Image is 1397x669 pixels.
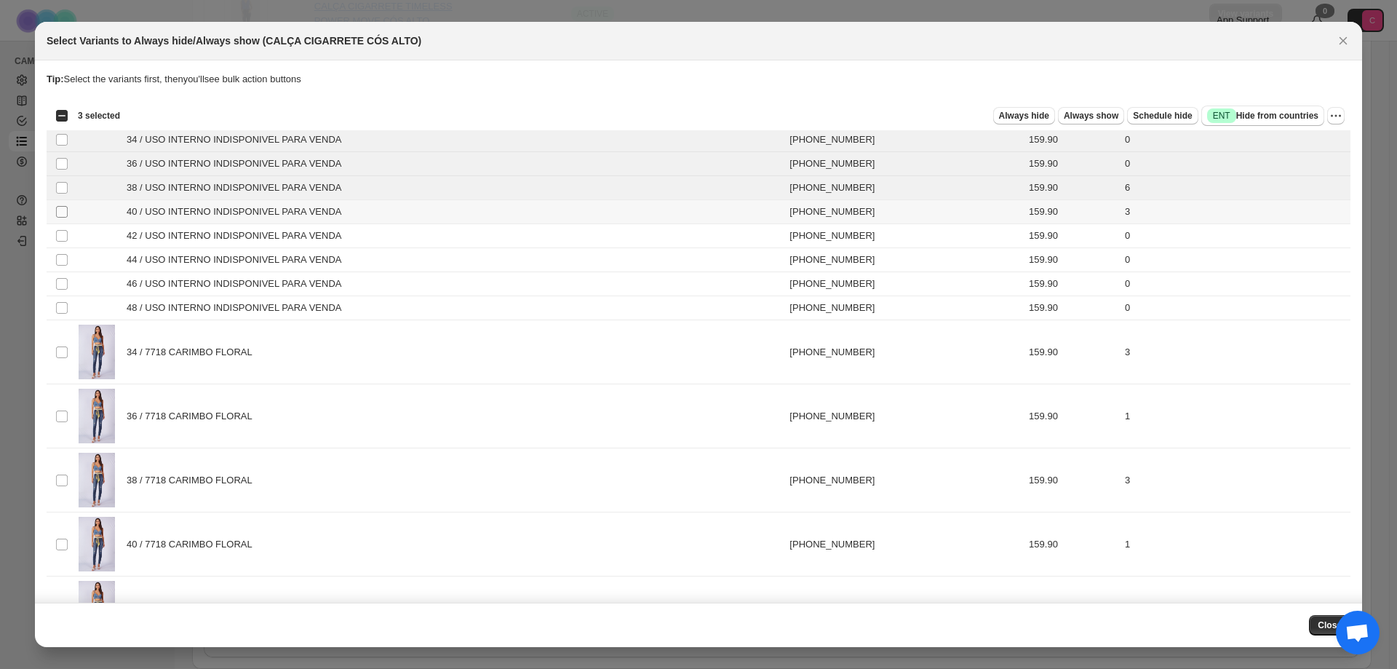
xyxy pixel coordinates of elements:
[1127,107,1198,124] button: Schedule hide
[79,389,115,443] img: 12350-0483.jpg
[1327,107,1345,124] button: More actions
[1024,577,1121,641] td: 159.90
[1121,577,1350,641] td: 0
[1121,200,1350,224] td: 3
[785,272,1024,296] td: [PHONE_NUMBER]
[79,325,115,379] img: 12350-0483.jpg
[1121,384,1350,448] td: 1
[127,253,349,267] span: 44 / USO INTERNO INDISPONIVEL PARA VENDA
[127,345,260,360] span: 34 / 7718 CARIMBO FLORAL
[993,107,1055,124] button: Always hide
[1121,448,1350,512] td: 3
[1309,615,1350,636] button: Close
[1024,272,1121,296] td: 159.90
[1024,296,1121,320] td: 159.90
[1121,176,1350,200] td: 6
[79,453,115,507] img: 12350-0483.jpg
[1121,320,1350,384] td: 3
[1133,110,1192,122] span: Schedule hide
[785,176,1024,200] td: [PHONE_NUMBER]
[1121,128,1350,152] td: 0
[1213,110,1230,122] span: ENT
[78,110,120,122] span: 3 selected
[47,33,421,48] h2: Select Variants to Always hide/Always show (CALÇA CIGARRETE CÓS ALTO)
[1024,248,1121,272] td: 159.90
[127,181,349,195] span: 38 / USO INTERNO INDISPONIVEL PARA VENDA
[127,229,349,243] span: 42 / USO INTERNO INDISPONIVEL PARA VENDA
[47,74,64,84] strong: Tip:
[785,248,1024,272] td: [PHONE_NUMBER]
[47,72,1350,87] p: Select the variants first, then you'll see bulk action buttons
[1024,200,1121,224] td: 159.90
[1121,272,1350,296] td: 0
[785,577,1024,641] td: [PHONE_NUMBER]
[1121,296,1350,320] td: 0
[785,384,1024,448] td: [PHONE_NUMBER]
[785,152,1024,176] td: [PHONE_NUMBER]
[1024,384,1121,448] td: 159.90
[127,537,260,552] span: 40 / 7718 CARIMBO FLORAL
[127,132,349,147] span: 34 / USO INTERNO INDISPONIVEL PARA VENDA
[1024,320,1121,384] td: 159.90
[127,409,260,424] span: 36 / 7718 CARIMBO FLORAL
[127,601,260,616] span: 42 / 7718 CARIMBO FLORAL
[999,110,1049,122] span: Always hide
[785,296,1024,320] td: [PHONE_NUMBER]
[785,224,1024,248] td: [PHONE_NUMBER]
[785,448,1024,512] td: [PHONE_NUMBER]
[1121,512,1350,577] td: 1
[785,320,1024,384] td: [PHONE_NUMBER]
[127,205,349,219] span: 40 / USO INTERNO INDISPONIVEL PARA VENDA
[1058,107,1124,124] button: Always show
[1121,248,1350,272] td: 0
[1121,152,1350,176] td: 0
[1024,152,1121,176] td: 159.90
[1201,106,1324,126] button: SuccessENTHide from countries
[127,301,349,315] span: 48 / USO INTERNO INDISPONIVEL PARA VENDA
[785,128,1024,152] td: [PHONE_NUMBER]
[1024,128,1121,152] td: 159.90
[79,517,115,571] img: 12350-0483.jpg
[1024,224,1121,248] td: 159.90
[1121,224,1350,248] td: 0
[1318,619,1342,631] span: Close
[1064,110,1118,122] span: Always show
[1333,31,1353,51] button: Close
[785,512,1024,577] td: [PHONE_NUMBER]
[127,157,349,171] span: 36 / USO INTERNO INDISPONIVEL PARA VENDA
[1336,611,1380,654] div: Bate-papo aberto
[127,277,349,291] span: 46 / USO INTERNO INDISPONIVEL PARA VENDA
[1024,448,1121,512] td: 159.90
[127,473,260,488] span: 38 / 7718 CARIMBO FLORAL
[1207,108,1318,123] span: Hide from countries
[1024,176,1121,200] td: 159.90
[79,581,115,636] img: 12350-0483.jpg
[785,200,1024,224] td: [PHONE_NUMBER]
[1024,512,1121,577] td: 159.90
